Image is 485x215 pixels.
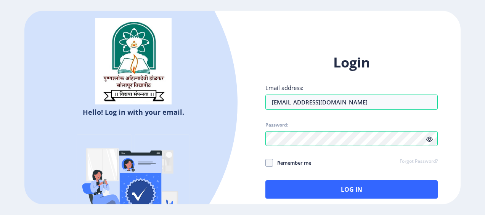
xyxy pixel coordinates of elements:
[265,180,438,199] button: Log In
[95,18,172,104] img: sulogo.png
[400,158,438,165] a: Forgot Password?
[265,53,438,72] h1: Login
[265,122,288,128] label: Password:
[265,95,438,110] input: Email address
[265,84,304,91] label: Email address:
[273,158,311,167] span: Remember me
